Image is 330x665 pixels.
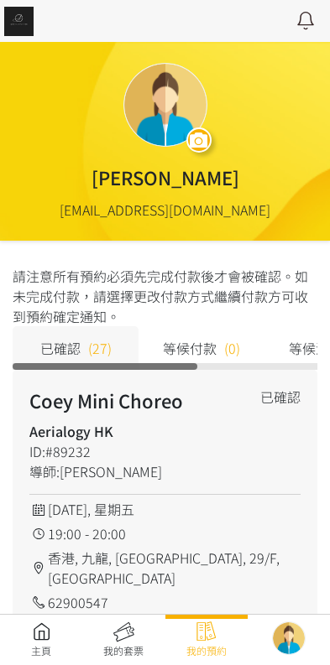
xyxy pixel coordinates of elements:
span: 香港, 九龍, [GEOGRAPHIC_DATA], 29/F, [GEOGRAPHIC_DATA] [48,548,301,588]
span: 等候付款 [163,338,217,358]
span: (27) [88,338,112,358]
div: [EMAIL_ADDRESS][DOMAIN_NAME] [60,200,270,220]
h4: Aerialogy HK [29,421,246,441]
div: ID:#89232 [29,441,246,461]
div: [PERSON_NAME] [92,164,239,191]
span: 已確認 [40,338,81,358]
div: [DATE], 星期五 [29,499,301,519]
div: 已確認 [260,387,301,407]
span: (0) [224,338,240,358]
div: 導師:[PERSON_NAME] [29,461,246,481]
div: 19:00 - 20:00 [29,523,301,543]
h2: Coey Mini Choreo [29,387,246,414]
